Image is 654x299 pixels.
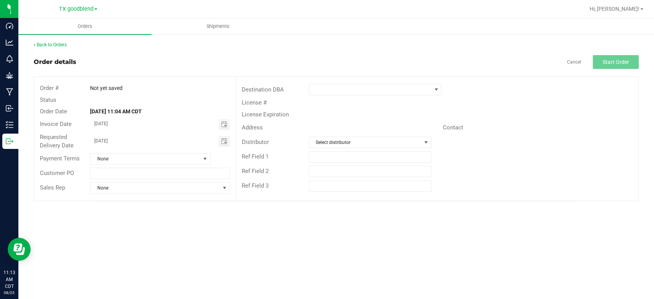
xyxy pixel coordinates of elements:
span: Ref Field 3 [242,182,269,189]
span: Orders [67,23,103,30]
span: Customer PO [40,170,74,176]
span: Toggle calendar [219,136,230,147]
inline-svg: Inventory [6,121,13,129]
span: Ref Field 1 [242,153,269,160]
span: Contact [443,124,463,131]
strong: [DATE] 11:04 AM CDT [90,108,142,114]
span: Toggle calendar [219,119,230,130]
span: Hi, [PERSON_NAME]! [590,6,639,12]
div: Order details [34,57,76,67]
a: Cancel [567,59,581,65]
inline-svg: Outbound [6,137,13,145]
inline-svg: Manufacturing [6,88,13,96]
span: Ref Field 2 [242,168,269,175]
span: Requested Delivery Date [40,134,74,149]
span: Start Order [603,59,629,65]
p: 11:13 AM CDT [3,269,15,290]
a: Shipments [151,18,284,34]
span: TX goodblend [59,6,93,12]
span: Not yet saved [90,85,123,91]
span: Payment Terms [40,155,80,162]
a: Back to Orders [34,42,67,47]
span: Shipments [196,23,240,30]
inline-svg: Monitoring [6,55,13,63]
span: Distributor [242,139,269,145]
span: None [90,183,220,193]
span: Destination DBA [242,86,284,93]
inline-svg: Inbound [6,105,13,112]
span: Status [40,96,56,103]
span: Select distributor [309,137,421,148]
inline-svg: Analytics [6,39,13,46]
button: Start Order [593,55,639,69]
span: Address [242,124,263,131]
span: Sales Rep [40,184,65,191]
p: 08/25 [3,290,15,296]
span: License # [242,99,267,106]
span: License Expiration [242,111,289,118]
span: None [90,154,200,164]
inline-svg: Dashboard [6,22,13,30]
span: Order # [40,85,59,91]
a: Orders [18,18,151,34]
iframe: Resource center [8,238,31,261]
span: Order Date [40,108,67,115]
span: Invoice Date [40,121,72,127]
inline-svg: Grow [6,72,13,79]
